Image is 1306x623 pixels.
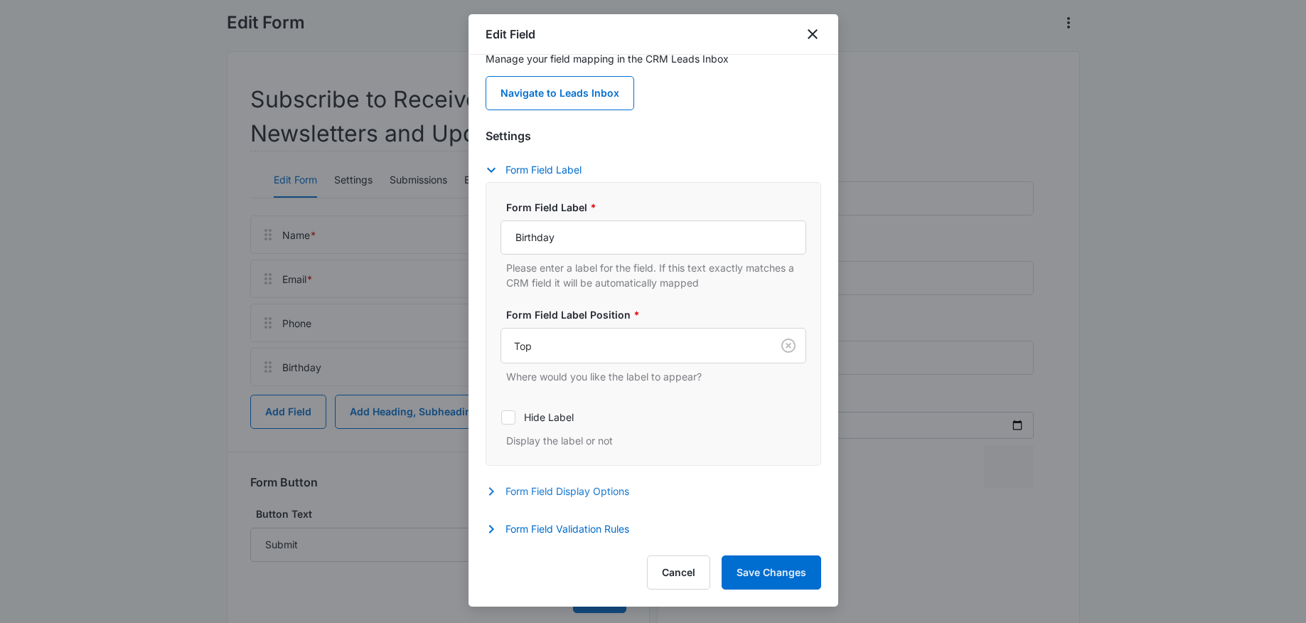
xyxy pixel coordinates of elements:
button: Form Field Label [486,161,596,179]
input: Form Field Label [501,220,806,255]
a: Navigate to Leads Inbox [486,76,634,110]
p: Please enter a label for the field. If this text exactly matches a CRM field it will be automatic... [506,260,806,290]
p: Manage your field mapping in the CRM Leads Inbox [486,51,821,66]
button: Save Changes [722,555,821,590]
button: Form Field Display Options [486,483,643,500]
h3: Settings [486,127,821,144]
span: Submit [9,310,45,322]
label: Form Field Label Position [506,307,812,322]
button: close [804,26,821,43]
h1: Edit Field [486,26,535,43]
label: Hide Label [501,410,806,425]
button: Cancel [647,555,710,590]
p: Where would you like the label to appear? [506,369,806,384]
label: Form Field Label [506,200,812,215]
button: Form Field Validation Rules [486,521,643,538]
button: Clear [777,334,800,357]
p: Display the label or not [506,433,806,448]
iframe: reCAPTCHA [281,295,463,338]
